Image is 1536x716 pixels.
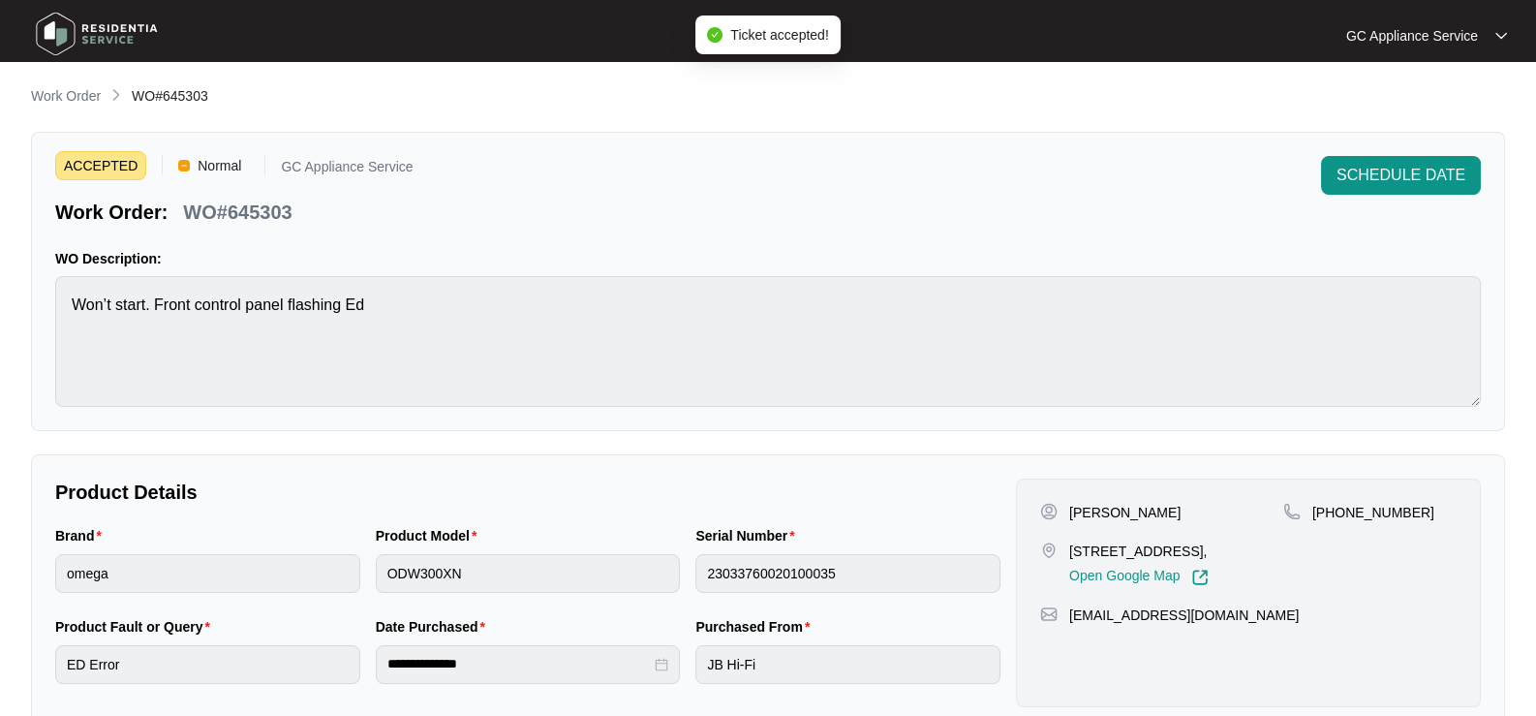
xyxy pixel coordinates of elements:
p: [STREET_ADDRESS], [1069,542,1209,561]
img: map-pin [1040,542,1058,559]
p: GC Appliance Service [1346,26,1478,46]
textarea: Won’t start. Front control panel flashing Ed [55,276,1481,407]
p: Product Details [55,479,1000,506]
img: Link-External [1191,569,1209,586]
img: map-pin [1040,606,1058,623]
span: SCHEDULE DATE [1336,164,1465,187]
label: Serial Number [695,526,802,545]
button: SCHEDULE DATE [1321,156,1481,195]
p: Work Order [31,86,101,106]
input: Purchased From [695,645,1000,684]
span: Normal [190,151,249,180]
p: [PHONE_NUMBER] [1312,503,1434,522]
p: Work Order: [55,199,168,226]
label: Date Purchased [376,617,493,637]
img: Vercel Logo [178,160,190,171]
input: Brand [55,554,360,593]
span: WO#645303 [132,88,208,104]
input: Product Model [376,554,681,593]
img: map-pin [1283,503,1301,520]
span: Ticket accepted! [730,27,828,43]
a: Open Google Map [1069,569,1209,586]
input: Date Purchased [387,654,652,674]
p: WO Description: [55,249,1481,268]
input: Serial Number [695,554,1000,593]
span: ACCEPTED [55,151,146,180]
p: GC Appliance Service [281,160,413,180]
label: Brand [55,526,109,545]
input: Product Fault or Query [55,645,360,684]
p: [EMAIL_ADDRESS][DOMAIN_NAME] [1069,606,1299,625]
img: chevron-right [108,87,124,103]
label: Product Model [376,526,485,545]
a: Work Order [27,86,105,108]
p: WO#645303 [183,199,292,226]
label: Product Fault or Query [55,617,218,637]
p: [PERSON_NAME] [1069,503,1181,522]
img: user-pin [1040,503,1058,520]
span: check-circle [707,27,722,43]
img: residentia service logo [29,5,165,63]
label: Purchased From [695,617,817,637]
img: dropdown arrow [1495,31,1507,41]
